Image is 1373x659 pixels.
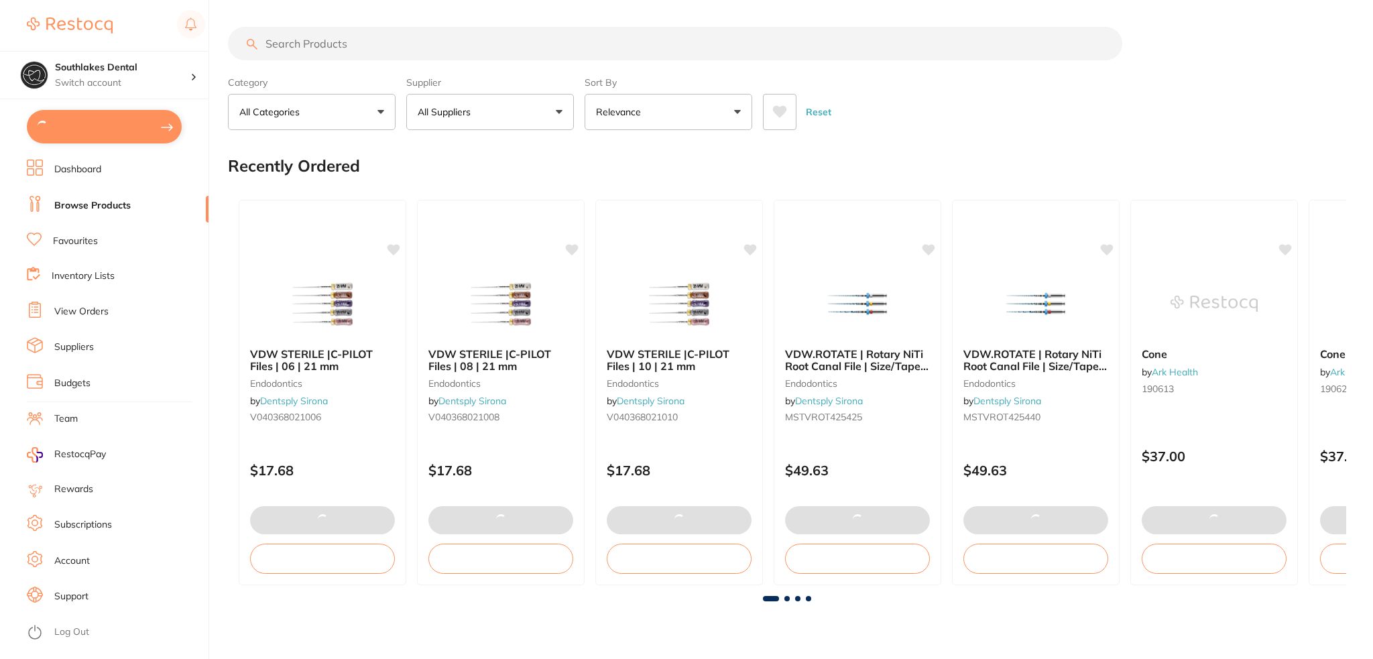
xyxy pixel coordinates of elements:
[785,348,930,373] b: VDW.ROTATE | Rotary NiTi Root Canal File | Size/Taper 25.04 | 4-pack | 25 mm
[785,412,930,422] small: MSTVROT425425
[260,395,328,407] a: Dentsply Sirona
[54,554,90,568] a: Account
[617,395,684,407] a: Dentsply Sirona
[607,463,752,478] p: $17.68
[54,518,112,532] a: Subscriptions
[963,463,1108,478] p: $49.63
[228,94,396,130] button: All Categories
[54,377,91,390] a: Budgets
[54,163,101,176] a: Dashboard
[27,622,204,644] button: Log Out
[1152,366,1198,378] a: Ark Health
[250,348,395,373] b: VDW STERILE |C-PILOT Files | 06 | 21 mm
[406,76,574,88] label: Supplier
[27,447,43,463] img: RestocqPay
[596,105,646,119] p: Relevance
[963,348,1108,373] b: VDW.ROTATE | Rotary NiTi Root Canal File | Size/Taper 40.04 | 4-pack | 25 mm
[228,27,1122,60] input: Search Products
[1142,448,1287,464] p: $37.00
[963,395,1041,407] span: by
[406,94,574,130] button: All Suppliers
[795,395,863,407] a: Dentsply Sirona
[428,348,573,373] b: VDW STERILE |C-PILOT Files | 08 | 21 mm
[27,447,106,463] a: RestocqPay
[457,270,544,337] img: VDW STERILE |C-PILOT Files | 08 | 21 mm
[53,235,98,248] a: Favourites
[1142,348,1287,360] b: Cone
[1142,366,1198,378] span: by
[250,463,395,478] p: $17.68
[636,270,723,337] img: VDW STERILE |C-PILOT Files | 10 | 21 mm
[992,270,1079,337] img: VDW.ROTATE | Rotary NiTi Root Canal File | Size/Taper 40.04 | 4-pack | 25 mm
[438,395,506,407] a: Dentsply Sirona
[785,378,930,389] small: endodontics
[54,341,94,354] a: Suppliers
[54,412,78,426] a: Team
[228,76,396,88] label: Category
[585,76,752,88] label: Sort By
[607,348,752,373] b: VDW STERILE |C-PILOT Files | 10 | 21 mm
[802,94,835,130] button: Reset
[27,17,113,34] img: Restocq Logo
[250,395,328,407] span: by
[428,463,573,478] p: $17.68
[963,412,1108,422] small: MSTVROT425440
[607,378,752,389] small: endodontics
[1142,383,1287,394] small: 190613
[54,448,106,461] span: RestocqPay
[814,270,901,337] img: VDW.ROTATE | Rotary NiTi Root Canal File | Size/Taper 25.04 | 4-pack | 25 mm
[785,463,930,478] p: $49.63
[55,61,190,74] h4: Southlakes Dental
[428,378,573,389] small: endodontics
[54,483,93,496] a: Rewards
[785,395,863,407] span: by
[250,412,395,422] small: V040368021006
[228,157,360,176] h2: Recently Ordered
[607,395,684,407] span: by
[52,269,115,283] a: Inventory Lists
[973,395,1041,407] a: Dentsply Sirona
[1171,270,1258,337] img: Cone
[27,10,113,41] a: Restocq Logo
[250,378,395,389] small: endodontics
[54,590,88,603] a: Support
[54,305,109,318] a: View Orders
[21,62,48,88] img: Southlakes Dental
[54,199,131,213] a: Browse Products
[428,395,506,407] span: by
[963,378,1108,389] small: endodontics
[279,270,366,337] img: VDW STERILE |C-PILOT Files | 06 | 21 mm
[55,76,190,90] p: Switch account
[428,412,573,422] small: V040368021008
[585,94,752,130] button: Relevance
[607,412,752,422] small: V040368021010
[239,105,305,119] p: All Categories
[54,625,89,639] a: Log Out
[418,105,476,119] p: All Suppliers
